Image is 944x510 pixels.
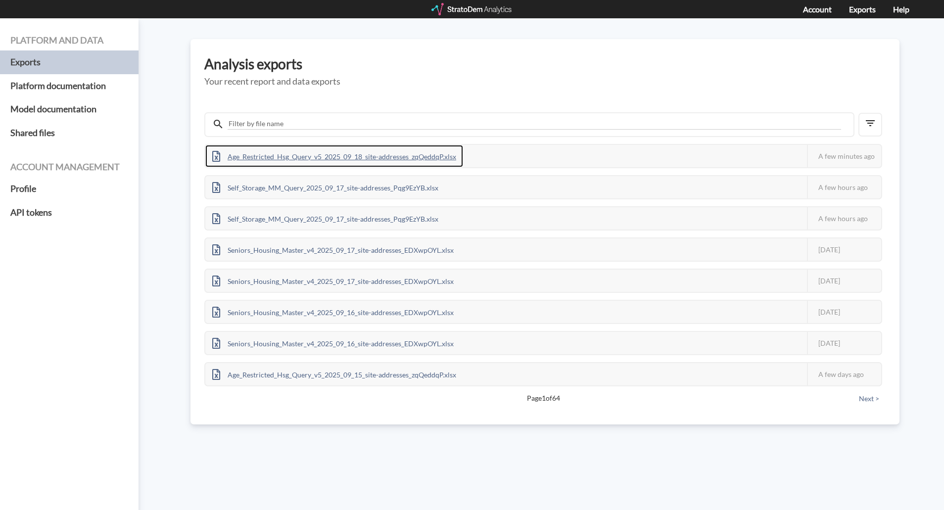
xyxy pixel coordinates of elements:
[205,176,445,198] div: Self_Storage_MM_Query_2025_09_17_site-addresses_Pqg9EzYB.xlsx
[239,393,848,403] span: Page 1 of 64
[10,36,128,46] h4: Platform and data
[807,238,881,261] div: [DATE]
[807,270,881,292] div: [DATE]
[10,97,128,121] a: Model documentation
[205,270,461,292] div: Seniors_Housing_Master_v4_2025_09_17_site-addresses_EDXwpOYL.xlsx
[10,201,128,225] a: API tokens
[807,332,881,354] div: [DATE]
[205,244,461,253] a: Seniors_Housing_Master_v4_2025_09_17_site-addresses_EDXwpOYL.xlsx
[807,207,881,230] div: A few hours ago
[205,338,461,346] a: Seniors_Housing_Master_v4_2025_09_16_site-addresses_EDXwpOYL.xlsx
[893,4,909,14] a: Help
[205,207,445,230] div: Self_Storage_MM_Query_2025_09_17_site-addresses_Pqg9EzYB.xlsx
[204,56,886,72] h3: Analysis exports
[228,118,841,130] input: Filter by file name
[856,393,882,404] button: Next >
[807,176,881,198] div: A few hours ago
[205,145,463,167] div: Age_Restricted_Hsg_Query_v5_2025_09_18_site-addresses_zqQeddqP.xlsx
[205,213,445,222] a: Self_Storage_MM_Query_2025_09_17_site-addresses_Pqg9EzYB.xlsx
[10,74,128,98] a: Platform documentation
[10,50,128,74] a: Exports
[807,363,881,385] div: A few days ago
[205,369,463,377] a: Age_Restricted_Hsg_Query_v5_2025_09_15_site-addresses_zqQeddqP.xlsx
[849,4,876,14] a: Exports
[807,145,881,167] div: A few minutes ago
[205,238,461,261] div: Seniors_Housing_Master_v4_2025_09_17_site-addresses_EDXwpOYL.xlsx
[205,301,461,323] div: Seniors_Housing_Master_v4_2025_09_16_site-addresses_EDXwpOYL.xlsx
[205,307,461,315] a: Seniors_Housing_Master_v4_2025_09_16_site-addresses_EDXwpOYL.xlsx
[205,276,461,284] a: Seniors_Housing_Master_v4_2025_09_17_site-addresses_EDXwpOYL.xlsx
[10,162,128,172] h4: Account management
[205,363,463,385] div: Age_Restricted_Hsg_Query_v5_2025_09_15_site-addresses_zqQeddqP.xlsx
[807,301,881,323] div: [DATE]
[205,182,445,190] a: Self_Storage_MM_Query_2025_09_17_site-addresses_Pqg9EzYB.xlsx
[803,4,832,14] a: Account
[10,177,128,201] a: Profile
[10,121,128,145] a: Shared files
[205,332,461,354] div: Seniors_Housing_Master_v4_2025_09_16_site-addresses_EDXwpOYL.xlsx
[205,151,463,159] a: Age_Restricted_Hsg_Query_v5_2025_09_18_site-addresses_zqQeddqP.xlsx
[204,77,886,87] h5: Your recent report and data exports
